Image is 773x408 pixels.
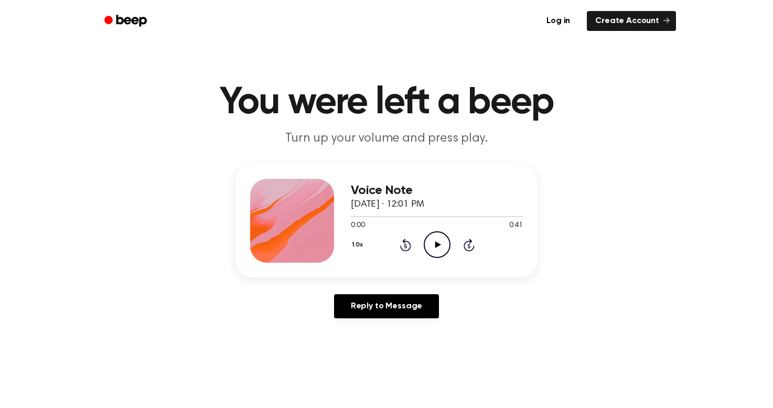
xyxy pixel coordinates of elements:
[351,184,523,198] h3: Voice Note
[118,84,655,122] h1: You were left a beep
[334,294,439,318] a: Reply to Message
[97,11,156,31] a: Beep
[185,130,588,147] p: Turn up your volume and press play.
[587,11,676,31] a: Create Account
[351,200,424,209] span: [DATE] · 12:01 PM
[536,9,581,33] a: Log in
[509,220,523,231] span: 0:41
[351,236,367,254] button: 1.0x
[351,220,364,231] span: 0:00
